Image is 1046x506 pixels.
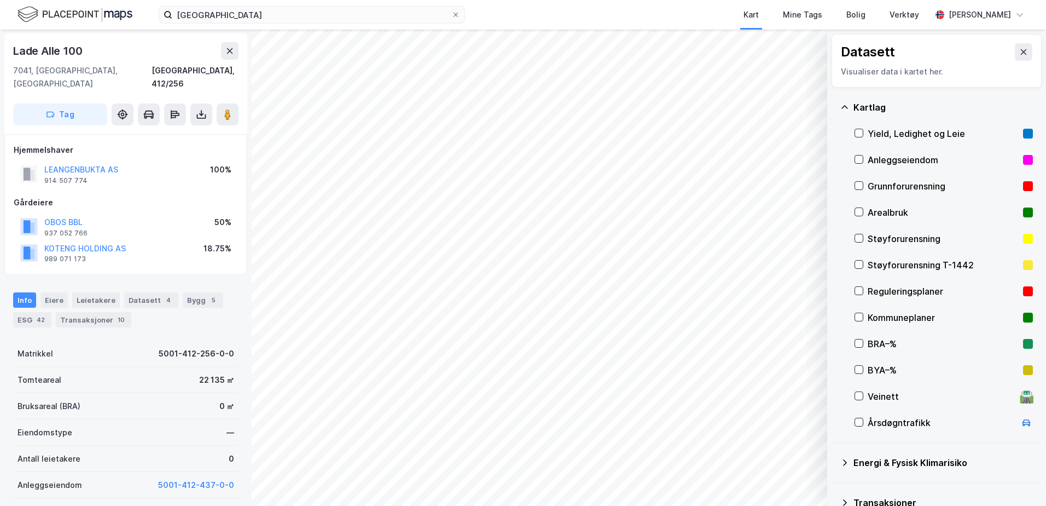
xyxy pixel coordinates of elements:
div: Lade Alle 100 [13,42,84,60]
div: Reguleringsplaner [868,285,1019,298]
div: Mine Tags [783,8,822,21]
div: Datasett [124,292,178,308]
div: Visualiser data i kartet her. [841,65,1032,78]
div: Transaksjoner [56,312,131,327]
div: [GEOGRAPHIC_DATA], 412/256 [152,64,239,90]
div: Leietakere [72,292,120,308]
div: Yield, Ledighet og Leie [868,127,1019,140]
div: Hjemmelshaver [14,143,238,157]
div: Tomteareal [18,373,61,387]
div: [PERSON_NAME] [949,8,1011,21]
div: 937 052 766 [44,229,88,238]
input: Søk på adresse, matrikkel, gårdeiere, leietakere eller personer [172,7,451,23]
div: Grunnforurensning [868,180,1019,193]
div: 0 ㎡ [219,400,234,413]
div: 42 [34,314,47,325]
div: ESG [13,312,51,327]
div: Kart [743,8,759,21]
div: Gårdeiere [14,196,238,209]
div: 50% [214,216,231,229]
button: 5001-412-437-0-0 [158,479,234,492]
div: 22 135 ㎡ [199,373,234,387]
div: Antall leietakere [18,452,80,465]
div: BRA–% [868,337,1019,350]
div: Kommuneplaner [868,311,1019,324]
div: Bruksareal (BRA) [18,400,80,413]
div: Datasett [841,43,895,61]
div: Eiendomstype [18,426,72,439]
div: Støyforurensning [868,232,1019,245]
div: 10 [115,314,127,325]
div: 18.75% [204,242,231,255]
div: Arealbruk [868,206,1019,219]
div: Energi & Fysisk Klimarisiko [853,456,1033,469]
div: 5001-412-256-0-0 [159,347,234,360]
div: 7041, [GEOGRAPHIC_DATA], [GEOGRAPHIC_DATA] [13,64,152,90]
iframe: Chat Widget [991,453,1046,506]
img: logo.f888ab2527a4732fd821a326f86c7f29.svg [18,5,132,24]
div: 🛣️ [1019,389,1034,404]
div: Bygg [183,292,223,308]
div: Eiere [40,292,68,308]
div: Støyforurensning T-1442 [868,258,1019,272]
div: Info [13,292,36,308]
div: Anleggseiendom [868,153,1019,166]
button: Tag [13,104,107,125]
div: 5 [208,295,219,306]
div: Årsdøgntrafikk [868,416,1015,429]
div: Anleggseiendom [18,479,82,492]
div: 100% [210,163,231,176]
div: 4 [163,295,174,306]
div: Kartlag [853,101,1033,114]
div: Verktøy [890,8,919,21]
div: 914 507 774 [44,176,88,185]
div: — [226,426,234,439]
div: BYA–% [868,364,1019,377]
div: 0 [229,452,234,465]
div: Bolig [846,8,865,21]
div: Veinett [868,390,1015,403]
div: 989 071 173 [44,255,86,263]
div: Matrikkel [18,347,53,360]
div: Kontrollprogram for chat [991,453,1046,506]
